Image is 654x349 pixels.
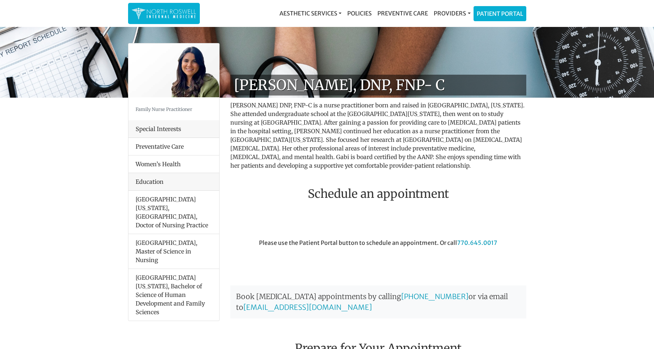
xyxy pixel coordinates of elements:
[132,6,196,20] img: North Roswell Internal Medicine
[230,187,526,201] h2: Schedule an appointment
[128,138,219,155] li: Preventative Care
[225,238,532,279] div: Please use the Patient Portal button to schedule an appointment. Or call
[128,155,219,173] li: Women’s Health
[128,234,219,269] li: [GEOGRAPHIC_DATA], Master of Science in Nursing
[457,239,497,246] a: 770.645.0017
[230,101,526,170] p: [PERSON_NAME] DNP, FNP-C is a nurse practitioner born and raised in [GEOGRAPHIC_DATA], [US_STATE]...
[401,292,469,301] a: [PHONE_NUMBER]
[128,173,219,191] div: Education
[431,6,473,20] a: Providers
[128,191,219,234] li: [GEOGRAPHIC_DATA][US_STATE], [GEOGRAPHIC_DATA], Doctor of Nursing Practice
[136,106,192,112] small: Family Nurse Practitioner
[128,269,219,321] li: [GEOGRAPHIC_DATA][US_STATE], Bachelor of Science of Human Development and Family Sciences
[128,120,219,138] div: Special Interests
[230,285,526,318] p: Book [MEDICAL_DATA] appointments by calling or via email to
[375,6,431,20] a: Preventive Care
[243,303,372,312] a: [EMAIL_ADDRESS][DOMAIN_NAME]
[474,6,526,21] a: Patient Portal
[277,6,344,20] a: Aesthetic Services
[230,75,526,96] h1: [PERSON_NAME], DNP, FNP- C
[344,6,375,20] a: Policies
